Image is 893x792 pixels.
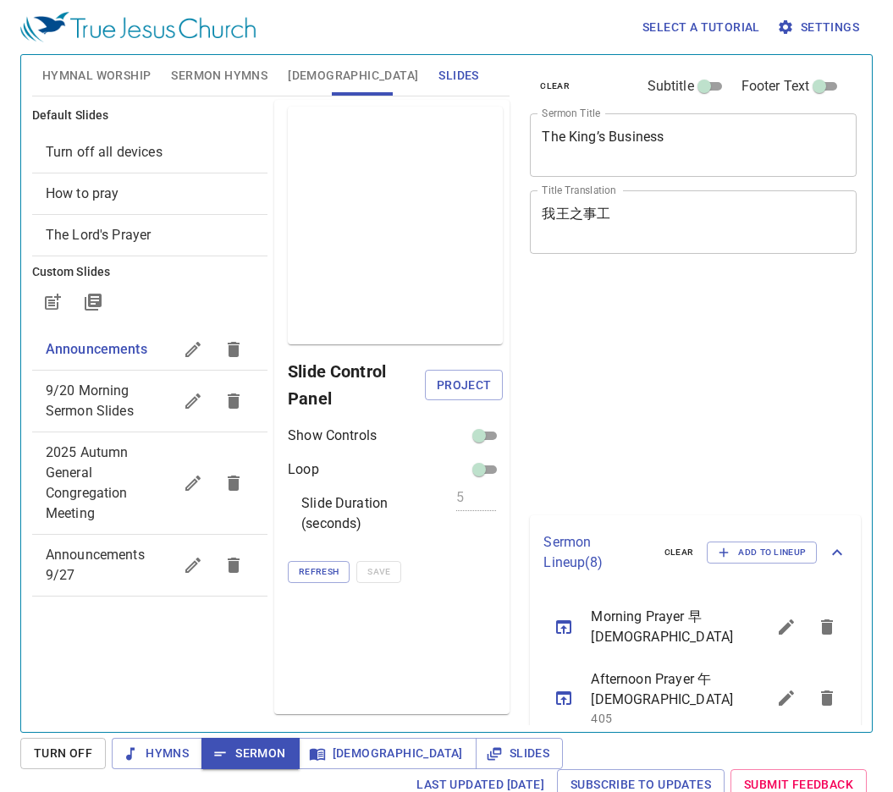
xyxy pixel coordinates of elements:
[301,493,449,534] p: Slide Duration (seconds)
[288,65,418,86] span: [DEMOGRAPHIC_DATA]
[591,607,725,647] span: Morning Prayer 早[DEMOGRAPHIC_DATA]
[540,79,570,94] span: clear
[125,743,189,764] span: Hymns
[46,144,163,160] span: [object Object]
[32,371,267,432] div: 9/20 Morning Sermon Slides
[46,227,152,243] span: [object Object]
[46,547,145,583] span: Announcements 9/27
[299,738,477,769] button: [DEMOGRAPHIC_DATA]
[654,542,704,563] button: clear
[42,65,152,86] span: Hymnal Worship
[34,743,92,764] span: Turn Off
[32,329,267,370] div: Announcements
[46,185,119,201] span: [object Object]
[46,382,134,419] span: 9/20 Morning Sermon Slides
[438,65,478,86] span: Slides
[20,738,106,769] button: Turn Off
[425,370,504,401] button: Project
[288,426,377,446] p: Show Controls
[648,76,694,96] span: Subtitle
[32,535,267,596] div: Announcements 9/27
[718,545,806,560] span: Add to Lineup
[312,743,463,764] span: [DEMOGRAPHIC_DATA]
[288,561,350,583] button: Refresh
[542,129,845,161] textarea: The King’s Business
[299,564,339,580] span: Refresh
[664,545,694,560] span: clear
[46,444,129,521] span: 2025 Autumn General Congregation Meeting
[32,432,267,534] div: 2025 Autumn General Congregation Meeting
[288,459,319,480] p: Loop
[32,173,267,214] div: How to pray
[46,341,147,357] span: Announcements
[215,743,285,764] span: Sermon
[32,132,267,173] div: Turn off all devices
[543,532,650,573] p: Sermon Lineup ( 8 )
[780,17,859,38] span: Settings
[707,542,817,564] button: Add to Lineup
[171,65,267,86] span: Sermon Hymns
[32,215,267,256] div: The Lord's Prayer
[32,107,267,125] h6: Default Slides
[636,12,767,43] button: Select a tutorial
[112,738,202,769] button: Hymns
[774,12,866,43] button: Settings
[20,12,256,42] img: True Jesus Church
[530,515,861,590] div: Sermon Lineup(8)clearAdd to Lineup
[591,710,725,727] p: 405
[542,206,845,238] textarea: 我王之事工
[476,738,563,769] button: Slides
[201,738,299,769] button: Sermon
[523,272,793,509] iframe: from-child
[288,358,425,412] h6: Slide Control Panel
[741,76,810,96] span: Footer Text
[489,743,549,764] span: Slides
[591,669,725,710] span: Afternoon Prayer 午[DEMOGRAPHIC_DATA]
[642,17,760,38] span: Select a tutorial
[530,76,580,96] button: clear
[32,263,267,282] h6: Custom Slides
[438,375,490,396] span: Project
